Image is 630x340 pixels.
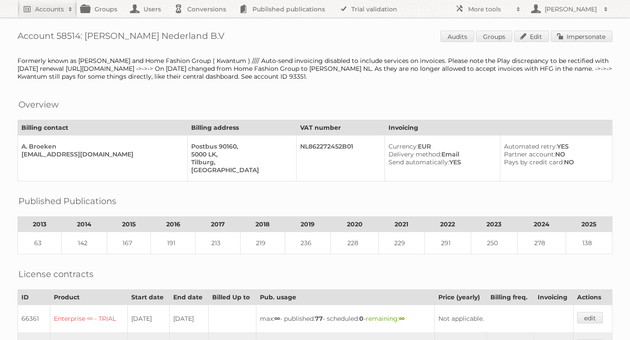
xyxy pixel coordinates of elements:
td: 219 [240,232,285,254]
td: Enterprise ∞ - TRIAL [50,305,128,333]
div: Email [388,150,493,158]
a: edit [577,312,603,323]
th: Start date [128,290,170,305]
td: [DATE] [170,305,209,333]
th: Billing freq. [486,290,534,305]
th: 2016 [151,217,196,232]
th: 2018 [240,217,285,232]
td: 138 [566,232,612,254]
th: 2014 [62,217,107,232]
div: YES [388,158,493,166]
th: 2017 [196,217,240,232]
span: Pays by credit card: [504,158,564,166]
span: Send automatically: [388,158,449,166]
th: 2019 [285,217,330,232]
th: Product [50,290,128,305]
div: [GEOGRAPHIC_DATA] [191,166,289,174]
a: Edit [514,31,549,42]
th: End date [170,290,209,305]
td: 291 [424,232,471,254]
h2: Accounts [35,5,64,14]
a: Audits [441,31,474,42]
td: 213 [196,232,240,254]
a: Impersonate [551,31,612,42]
span: Currency: [388,142,418,150]
th: Billing address [188,120,297,135]
div: 5000 LK, [191,150,289,158]
span: remaining: [366,315,405,323]
th: Actions [573,290,612,305]
th: 2025 [566,217,612,232]
div: Formerly known as [PERSON_NAME] and Home Fashion Group ( Kwantum ) //// Auto-send invoicing disab... [17,57,612,80]
th: 2021 [379,217,424,232]
h2: Overview [18,98,59,111]
strong: 77 [315,315,323,323]
td: [DATE] [128,305,170,333]
th: Invoicing [385,120,612,135]
td: 66361 [18,305,50,333]
h2: More tools [468,5,512,14]
td: NL862272452B01 [297,135,385,181]
h2: Published Publications [18,194,116,208]
th: Billing contact [18,120,188,135]
div: EUR [388,142,493,150]
div: YES [504,142,605,150]
th: Billed Up to [209,290,256,305]
div: [EMAIL_ADDRESS][DOMAIN_NAME] [21,150,180,158]
th: 2022 [424,217,471,232]
th: 2020 [330,217,378,232]
td: 191 [151,232,196,254]
td: 142 [62,232,107,254]
h2: License contracts [18,267,94,281]
strong: ∞ [274,315,280,323]
td: 278 [518,232,566,254]
span: Delivery method: [388,150,441,158]
div: NO [504,150,605,158]
td: 229 [379,232,424,254]
td: Not applicable. [435,305,574,333]
div: Tilburg, [191,158,289,166]
td: 250 [471,232,517,254]
div: Postbus 90160, [191,142,289,150]
h2: [PERSON_NAME] [542,5,599,14]
th: 2015 [107,217,151,232]
strong: 0 [359,315,364,323]
th: Price (yearly) [435,290,487,305]
span: Automated retry: [504,142,557,150]
th: Invoicing [534,290,573,305]
th: 2024 [518,217,566,232]
div: A. Broeken [21,142,180,150]
h1: Account 58514: [PERSON_NAME] Nederland B.V [17,31,612,44]
th: Pub. usage [256,290,435,305]
th: 2013 [18,217,62,232]
strong: ∞ [399,315,405,323]
td: 228 [330,232,378,254]
a: Groups [476,31,512,42]
th: 2023 [471,217,517,232]
td: 167 [107,232,151,254]
span: Partner account: [504,150,555,158]
th: VAT number [297,120,385,135]
th: ID [18,290,50,305]
div: NO [504,158,605,166]
td: 236 [285,232,330,254]
td: max: - published: - scheduled: - [256,305,435,333]
td: 63 [18,232,62,254]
